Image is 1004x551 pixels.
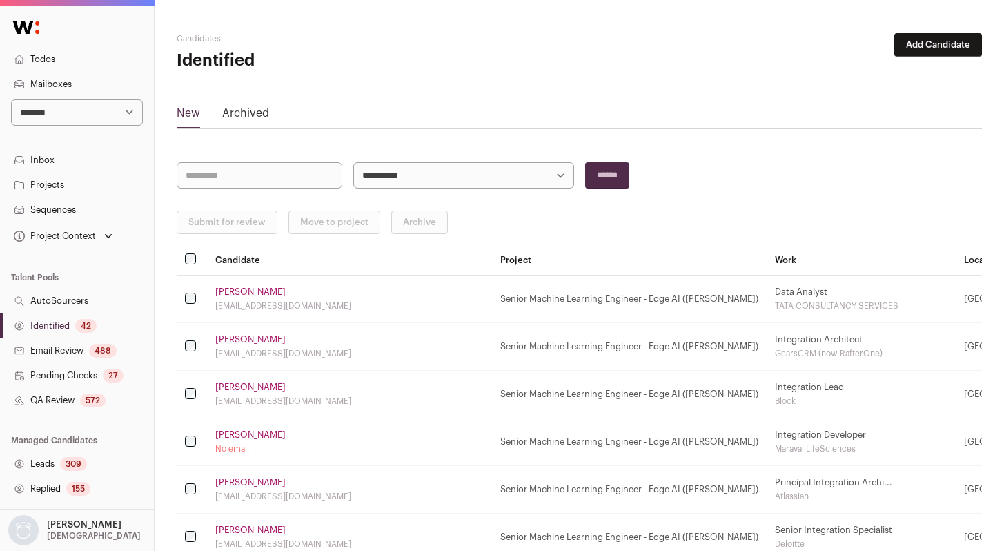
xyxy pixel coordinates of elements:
p: [DEMOGRAPHIC_DATA] [47,530,141,541]
td: Senior Machine Learning Engineer - Edge AI ([PERSON_NAME]) [492,371,767,418]
td: Senior Machine Learning Engineer - Edge AI ([PERSON_NAME]) [492,466,767,514]
a: [PERSON_NAME] [215,334,286,345]
div: 27 [103,369,124,383]
a: New [177,105,200,127]
td: Senior Machine Learning Engineer - Edge AI ([PERSON_NAME]) [492,418,767,466]
td: Principal Integration Archi... [767,466,956,514]
div: TATA CONSULTANCY SERVICES [775,300,947,311]
td: Integration Lead [767,371,956,418]
div: No email [215,443,484,454]
th: Project [492,245,767,275]
div: 488 [89,344,117,358]
th: Work [767,245,956,275]
div: Maravai LifeSciences [775,443,947,454]
div: [EMAIL_ADDRESS][DOMAIN_NAME] [215,300,484,311]
div: 572 [80,394,106,407]
button: Open dropdown [6,515,144,545]
div: Project Context [11,231,96,242]
a: [PERSON_NAME] [215,525,286,536]
td: Senior Machine Learning Engineer - Edge AI ([PERSON_NAME]) [492,275,767,323]
div: GearsCRM (now RafterOne) [775,348,947,359]
div: 155 [66,482,90,496]
p: [PERSON_NAME] [47,519,121,530]
a: [PERSON_NAME] [215,382,286,393]
td: Data Analyst [767,275,956,323]
img: nopic.png [8,515,39,545]
button: Add Candidate [894,33,982,57]
th: Candidate [207,245,492,275]
button: Open dropdown [11,226,115,246]
div: Deloitte [775,539,947,550]
a: [PERSON_NAME] [215,287,286,298]
h1: Identified [177,50,445,72]
img: Wellfound [6,14,47,41]
div: 42 [75,319,97,333]
td: Integration Architect [767,323,956,371]
div: 309 [60,457,87,471]
div: Atlassian [775,491,947,502]
h2: Candidates [177,33,445,44]
a: Archived [222,105,269,127]
div: [EMAIL_ADDRESS][DOMAIN_NAME] [215,396,484,407]
div: [EMAIL_ADDRESS][DOMAIN_NAME] [215,491,484,502]
a: [PERSON_NAME] [215,429,286,441]
td: Integration Developer [767,418,956,466]
td: Senior Machine Learning Engineer - Edge AI ([PERSON_NAME]) [492,323,767,371]
div: Block [775,396,947,407]
div: [EMAIL_ADDRESS][DOMAIN_NAME] [215,539,484,550]
div: [EMAIL_ADDRESS][DOMAIN_NAME] [215,348,484,359]
a: [PERSON_NAME] [215,477,286,488]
